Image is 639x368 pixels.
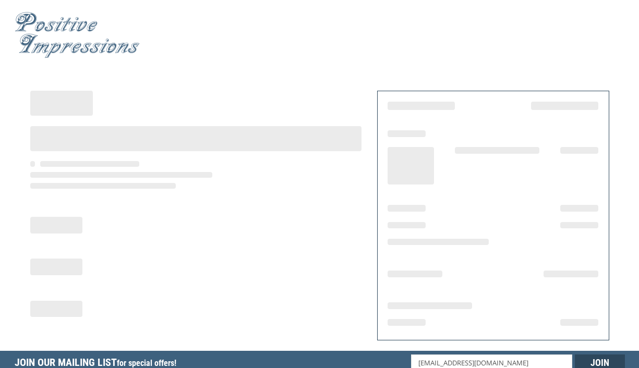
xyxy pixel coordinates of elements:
img: Positive Impressions [15,12,140,58]
span: for special offers! [117,358,176,368]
